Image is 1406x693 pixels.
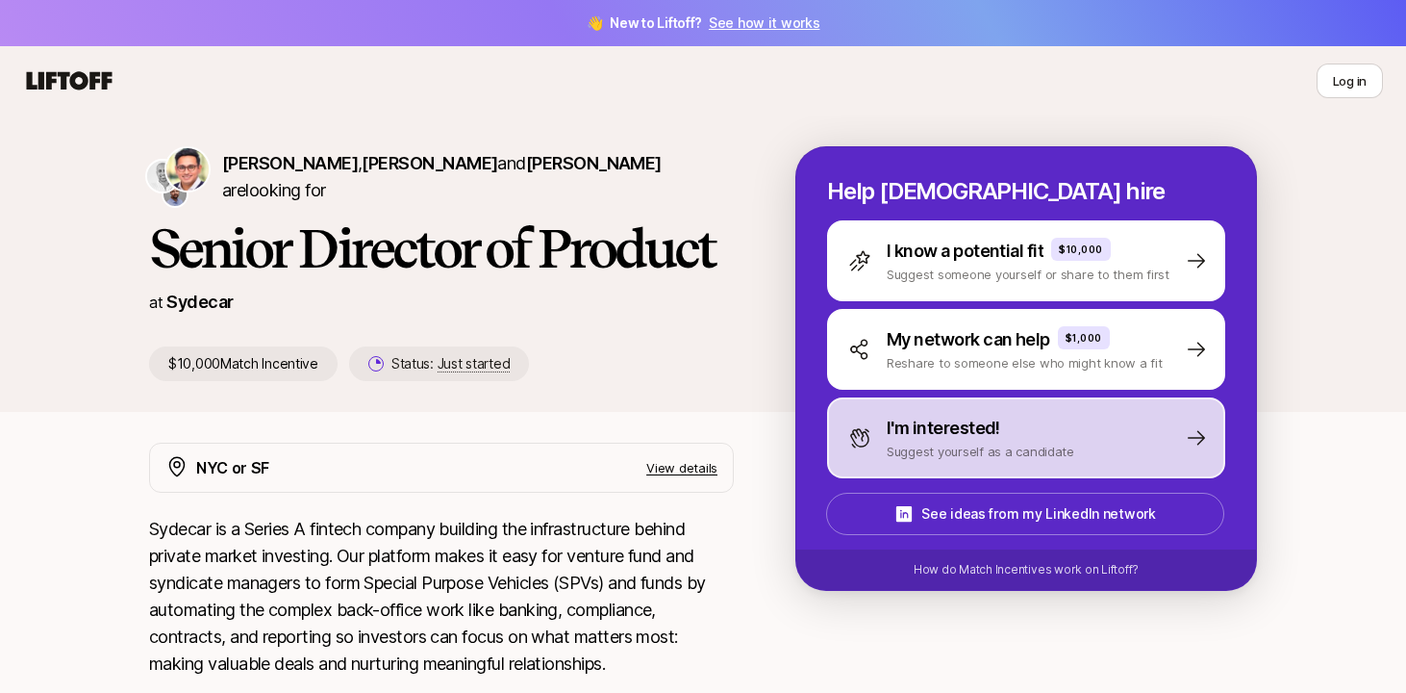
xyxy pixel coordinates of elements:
[887,442,1074,461] p: Suggest yourself as a candidate
[149,290,163,315] p: at
[166,148,209,191] img: Shriram Bhashyam
[827,178,1225,205] p: Help [DEMOGRAPHIC_DATA] hire
[147,161,178,192] img: Nik Talreja
[887,265,1169,284] p: Suggest someone yourself or share to them first
[497,153,661,173] span: and
[646,458,717,477] p: View details
[921,502,1155,526] p: See ideas from my LinkedIn network
[391,352,510,375] p: Status:
[149,516,734,678] p: Sydecar is a Series A fintech company building the infrastructure behind private market investing...
[887,326,1050,353] p: My network can help
[826,493,1224,535] button: See ideas from my LinkedIn network
[887,353,1163,372] p: Reshare to someone else who might know a fit
[222,150,734,204] p: are looking for
[362,153,497,173] span: [PERSON_NAME]
[887,238,1043,265] p: I know a potential fit
[1059,242,1103,257] p: $10,000
[166,292,233,312] a: Sydecar
[914,561,1139,578] p: How do Match Incentives work on Liftoff?
[163,183,187,206] img: Adam Hill
[149,219,734,277] h1: Senior Director of Product
[1066,330,1102,346] p: $1,000
[222,153,358,173] span: [PERSON_NAME]
[709,14,820,31] a: See how it works
[587,12,820,35] span: 👋 New to Liftoff?
[526,153,662,173] span: [PERSON_NAME]
[438,355,511,372] span: Just started
[887,415,1000,442] p: I'm interested!
[358,153,497,173] span: ,
[1317,64,1383,98] button: Log in
[196,455,269,480] p: NYC or SF
[149,346,338,381] p: $10,000 Match Incentive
